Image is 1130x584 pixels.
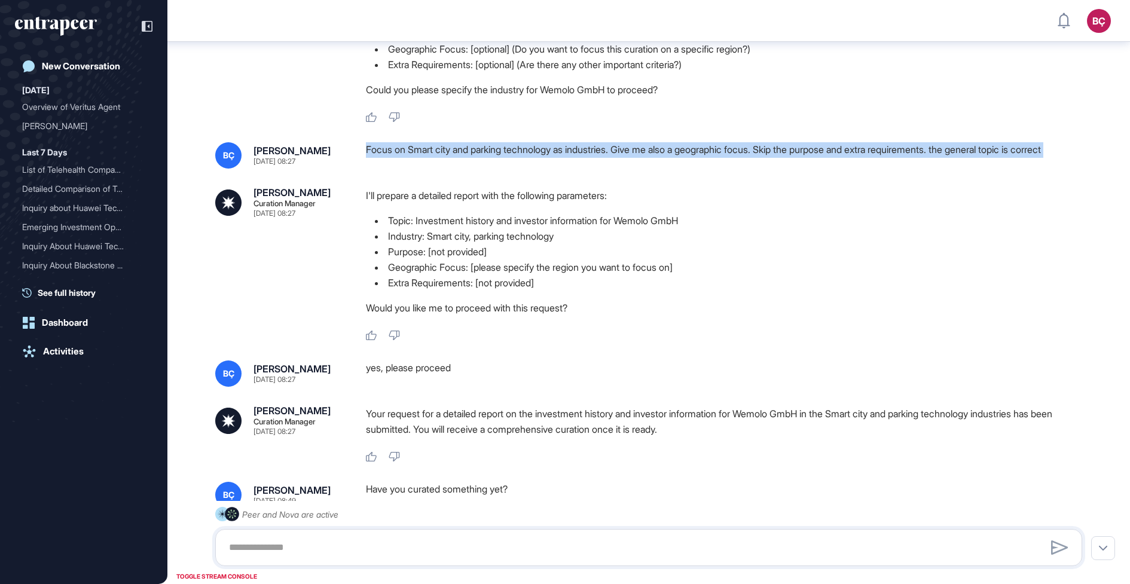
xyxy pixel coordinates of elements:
div: Inquiry About Blackstone ... [22,256,136,275]
p: Would you like me to proceed with this request? [366,300,1092,316]
a: New Conversation [15,54,152,78]
a: Activities [15,340,152,363]
div: List of Telehealth Compan... [22,160,136,179]
p: Your request for a detailed report on the investment history and investor information for Wemolo ... [366,406,1092,437]
div: Tracking Request for Sequoia Capital [22,275,145,294]
div: [PERSON_NAME] [254,188,331,197]
div: Curie [22,117,145,136]
li: Topic: Investment history and investor information for Wemolo GmbH [366,213,1092,228]
a: See full history [22,286,152,299]
div: Overview of Veritus Agent [22,97,136,117]
div: [DATE] 08:27 [254,376,295,383]
div: Emerging Investment Opportunities in Growth Markets: Sector Trends, Deal Flow, and Value Creation [22,218,145,237]
div: [DATE] 08:27 [254,158,295,165]
div: [PERSON_NAME] [254,406,331,415]
div: Activities [43,346,84,357]
div: entrapeer-logo [15,17,97,36]
div: [PERSON_NAME] [254,146,331,155]
div: [DATE] 08:49 [254,497,296,504]
div: Focus on Smart city and parking technology as industries. Give me also a geographic focus. Skip t... [366,142,1092,169]
div: Detailed Comparison of To... [22,179,136,198]
div: New Conversation [42,61,120,72]
li: Geographic Focus: [optional] (Do you want to focus this curation on a specific region?) [366,41,1092,57]
li: Extra Requirements: [optional] (Are there any other important criteria?) [366,57,1092,72]
span: BÇ [223,151,234,160]
div: yes, please proceed [366,360,1092,387]
li: Geographic Focus: [please specify the region you want to focus on] [366,259,1092,275]
li: Purpose: [not provided] [366,244,1092,259]
div: Curation Manager [254,200,316,207]
div: Inquiry About Huawei Technologies [22,237,145,256]
p: I'll prepare a detailed report with the following parameters: [366,188,1092,203]
span: BÇ [223,490,234,500]
div: Curation Manager [254,418,316,426]
div: [PERSON_NAME] [254,364,331,374]
div: Last 7 Days [22,145,67,160]
div: [PERSON_NAME] [22,117,136,136]
div: Detailed Comparison of Top ENR250 Firms Including Limak Construction: Focus on Digitalization Tre... [22,179,145,198]
li: Industry: Smart city, parking technology [366,228,1092,244]
div: Inquiry About Blackstone Capital [22,256,145,275]
div: Inquiry about Huawei Tech... [22,198,136,218]
p: Could you please specify the industry for Wemolo GmbH to proceed? [366,82,1092,97]
div: Peer and Nova are active [242,507,338,522]
div: TOGGLE STREAM CONSOLE [173,569,260,584]
div: List of Telehealth Companies in the US [22,160,145,179]
li: Extra Requirements: [not provided] [366,275,1092,291]
button: BÇ [1087,9,1111,33]
div: Have you curated something yet? [366,482,1092,508]
div: [DATE] 08:27 [254,428,295,435]
span: BÇ [223,369,234,378]
span: See full history [38,286,96,299]
div: Inquiry about Huawei Technologies [22,198,145,218]
div: Emerging Investment Oppor... [22,218,136,237]
div: Inquiry About Huawei Tech... [22,237,136,256]
div: [DATE] 08:27 [254,210,295,217]
div: [DATE] [22,83,50,97]
div: Tracking Request for Sequ... [22,275,136,294]
div: Overview of Veritus Agent [22,97,145,117]
div: Dashboard [42,317,88,328]
div: [PERSON_NAME] [254,485,331,495]
a: Dashboard [15,311,152,335]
